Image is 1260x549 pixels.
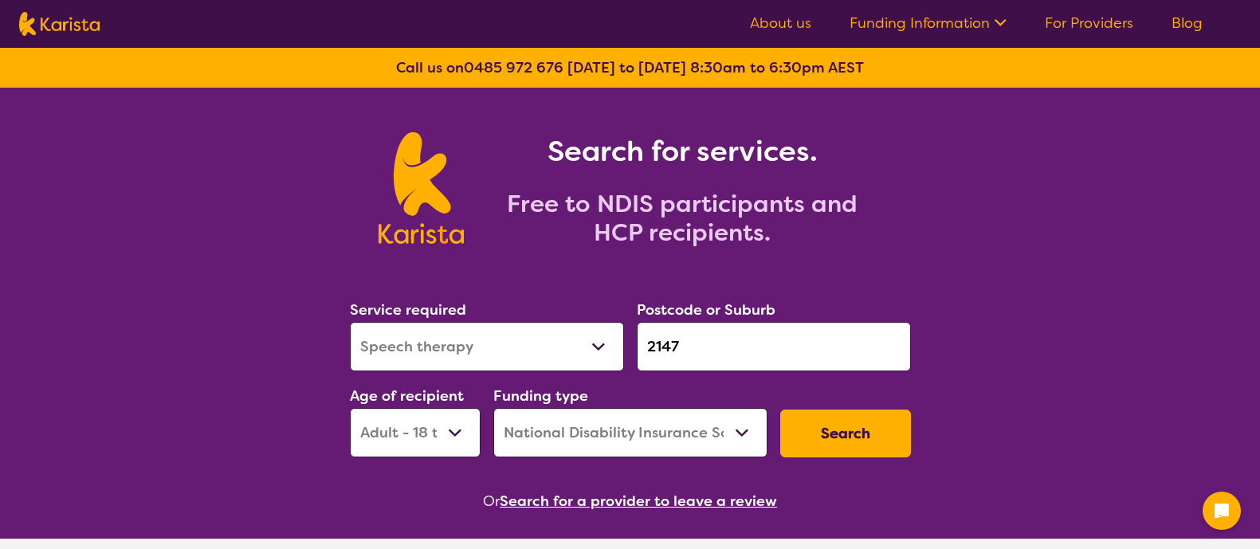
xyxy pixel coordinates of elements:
h1: Search for services. [483,132,881,171]
button: Search [780,410,911,457]
button: Search for a provider to leave a review [500,489,777,513]
a: About us [750,14,811,33]
b: Call us on [DATE] to [DATE] 8:30am to 6:30pm AEST [396,58,864,77]
label: Funding type [493,386,588,406]
img: Karista logo [19,12,100,36]
span: Or [483,489,500,513]
input: Type [637,322,911,371]
a: 0485 972 676 [464,58,563,77]
label: Service required [350,300,466,320]
label: Postcode or Suburb [637,300,775,320]
h2: Free to NDIS participants and HCP recipients. [483,190,881,247]
a: Funding Information [850,14,1007,33]
a: For Providers [1045,14,1133,33]
a: Blog [1172,14,1203,33]
img: Karista logo [379,132,464,244]
label: Age of recipient [350,386,464,406]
